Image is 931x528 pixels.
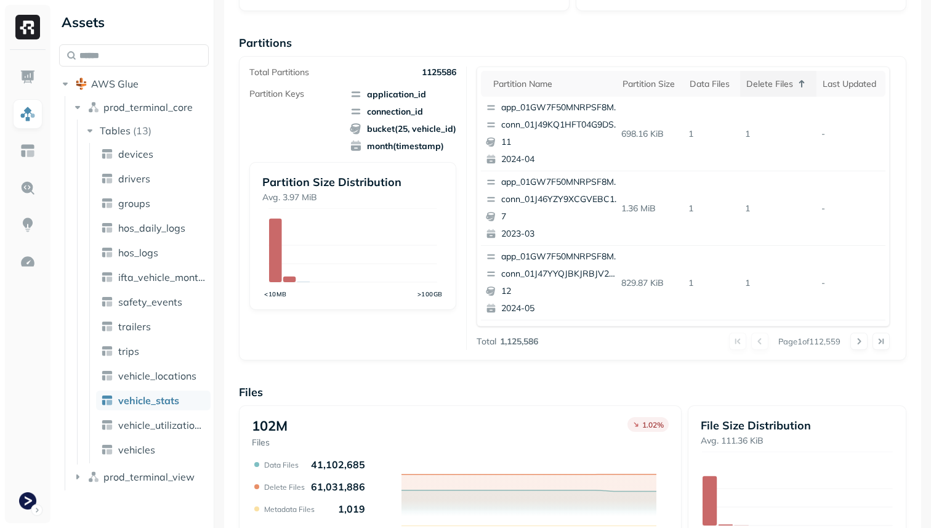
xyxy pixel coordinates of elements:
p: 2024-04 [501,153,621,166]
img: Assets [20,106,36,122]
a: vehicle_utilization_day [96,415,211,435]
img: Insights [20,217,36,233]
p: Delete Files [264,482,305,492]
p: Files [239,385,906,399]
span: drivers [118,173,150,185]
a: hos_daily_logs [96,218,211,238]
p: 1 [683,198,740,219]
span: prod_terminal_view [103,471,195,483]
p: 1.36 MiB [616,198,684,219]
span: AWS Glue [91,78,139,90]
tspan: >100GB [417,290,443,298]
img: namespace [87,471,100,483]
span: trailers [118,320,151,333]
p: conn_01J49KQ1HFT04G9DSS83DEV8JY [501,119,621,131]
div: Delete Files [746,76,811,91]
p: 41,102,685 [311,458,365,471]
img: table [101,345,113,357]
span: month(timestamp) [350,140,456,152]
span: trips [118,345,139,357]
p: 61,031,886 [311,481,365,493]
p: Avg. 111.36 KiB [701,435,893,447]
button: app_01GW7F50MNRPSF8MFHFDEVDVJAconn_01J47YYQJBKJRBJV2WDETCWH1Y02024-04 [481,320,626,394]
p: 1.02 % [642,420,664,429]
span: groups [118,197,150,209]
a: vehicle_locations [96,366,211,386]
p: app_01GW7F50MNRPSF8MFHFDEVDVJA [501,251,621,263]
div: Last updated [823,78,879,90]
p: Metadata Files [264,505,315,514]
p: Files [252,437,288,449]
img: table [101,173,113,185]
a: vehicle_stats [96,391,211,410]
img: table [101,148,113,160]
span: safety_events [118,296,182,308]
div: Data Files [690,78,734,90]
p: 102M [252,417,288,434]
p: Data Files [264,460,299,469]
span: Tables [100,124,131,137]
img: table [101,394,113,407]
p: conn_01J47YYQJBKJRBJV2WDETCWH1Y [501,268,621,280]
a: trailers [96,317,211,336]
p: 1125586 [422,67,456,78]
p: 2024-05 [501,303,621,315]
p: 11 [501,136,621,148]
button: app_01GW7F50MNRPSF8MFHFDEVDVJAconn_01J49KQ1HFT04G9DSS83DEV8JY112024-04 [481,97,626,171]
div: Partition name [493,78,610,90]
img: table [101,419,113,431]
p: File Size Distribution [701,418,893,433]
p: 1,019 [338,503,365,515]
p: 1 [683,123,740,145]
p: 1 [740,198,817,219]
a: trips [96,341,211,361]
img: table [101,320,113,333]
img: Optimization [20,254,36,270]
img: namespace [87,101,100,113]
span: hos_logs [118,246,158,259]
button: prod_terminal_view [71,467,209,487]
img: table [101,444,113,456]
img: table [101,197,113,209]
button: prod_terminal_core [71,97,209,117]
span: connection_id [350,105,456,118]
img: table [101,271,113,283]
img: table [101,370,113,382]
p: 1 [740,272,817,294]
p: Partition Size Distribution [262,175,443,189]
p: 12 [501,285,621,298]
div: Partition size [623,78,678,90]
img: Terminal [19,492,36,510]
p: 1 [740,123,817,145]
span: ifta_vehicle_months [118,271,206,283]
p: app_01GW7F50MNRPSF8MFHFDEVDVJA [501,176,621,189]
a: safety_events [96,292,211,312]
img: root [75,78,87,90]
span: vehicle_stats [118,394,179,407]
p: - [816,272,885,294]
p: 1,125,586 [500,336,538,347]
span: vehicle_locations [118,370,196,382]
button: app_01GW7F50MNRPSF8MFHFDEVDVJAconn_01J47YYQJBKJRBJV2WDETCWH1Y122024-05 [481,246,626,320]
a: ifta_vehicle_months [96,267,211,287]
span: bucket(25, vehicle_id) [350,123,456,135]
p: 7 [501,211,621,223]
a: drivers [96,169,211,189]
p: app_01GW7F50MNRPSF8MFHFDEVDVJA [501,102,621,114]
a: hos_logs [96,243,211,262]
p: 829.87 KiB [616,272,684,294]
span: prod_terminal_core [103,101,193,113]
span: devices [118,148,153,160]
p: Partition Keys [249,88,304,100]
span: hos_daily_logs [118,222,185,234]
a: vehicles [96,440,211,460]
p: 698.16 KiB [616,123,684,145]
img: table [101,246,113,259]
div: Assets [59,12,209,32]
p: Total Partitions [249,67,309,78]
p: Avg. 3.97 MiB [262,192,443,203]
button: AWS Glue [59,74,209,94]
span: vehicles [118,444,155,456]
p: conn_01J46YZY9XCGVEBC10BGC52SDZ [501,193,621,206]
tspan: <10MB [264,290,287,298]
